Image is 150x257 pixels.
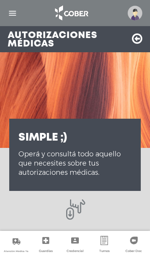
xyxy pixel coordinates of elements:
a: Turnos [90,236,119,255]
p: Operá y consultá todo aquello que necesites sobre tus autorizaciones médicas. [18,149,132,177]
span: Atención Médica Ya [4,249,28,255]
a: Cober Doc [119,236,148,255]
span: Guardias [39,248,53,255]
h3: Simple ;) [18,133,132,143]
img: profile-placeholder.svg [128,6,142,20]
span: Cober Doc [125,248,142,255]
a: Guardias [31,236,60,255]
h3: Autorizaciones médicas [8,32,97,48]
img: Cober_menu-lines-white.svg [8,8,17,18]
img: logo_cober_home-white.png [51,4,91,22]
a: Atención Médica Ya [2,237,31,255]
a: Credencial [60,236,90,255]
span: Turnos [99,248,110,255]
span: Credencial [67,248,83,255]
